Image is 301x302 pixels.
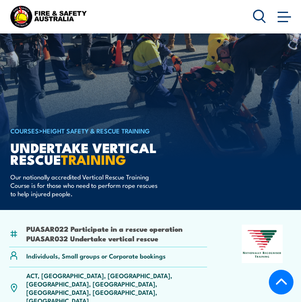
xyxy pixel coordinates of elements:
li: PUASAR032 Undertake vertical rescue [26,233,182,243]
h1: Undertake Vertical Rescue [10,141,217,165]
h6: > [10,125,217,136]
p: Our nationally accredited Vertical Rescue Training Course is for those who need to perform rope r... [10,173,163,198]
a: COURSES [10,126,39,135]
p: Individuals, Small groups or Corporate bookings [26,251,166,260]
strong: TRAINING [61,148,126,169]
a: Height Safety & Rescue Training [43,126,150,135]
li: PUASAR022 Participate in a rescue operation [26,224,182,233]
img: Nationally Recognised Training logo. [242,225,282,263]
